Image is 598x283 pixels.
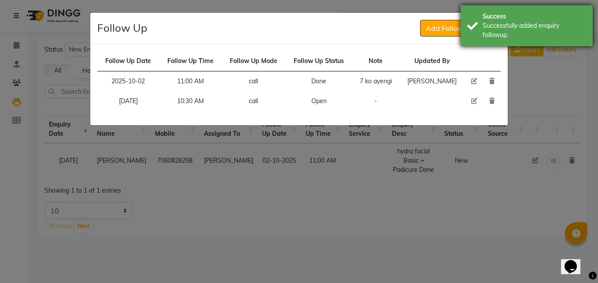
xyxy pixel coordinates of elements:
iframe: chat widget [561,248,589,274]
td: Follow Up Status [285,51,352,71]
td: - [352,91,399,111]
div: 2025-10-02 [103,77,154,86]
div: 11:00 AM [164,77,216,86]
div: Successfully added enquiry followup. [483,21,586,40]
td: call [221,91,285,111]
div: Success [483,12,586,21]
div: [DATE] [103,97,154,106]
button: Add Follow Up [420,20,480,37]
td: 7 ko ayengi [352,71,399,92]
td: Note [352,51,399,71]
td: Updated By [399,51,465,71]
td: Follow Up Mode [221,51,285,71]
td: Follow Up Time [159,51,221,71]
td: call [221,71,285,92]
td: [PERSON_NAME] [399,71,465,92]
td: Follow Up Date [97,51,159,71]
td: Done [285,71,352,92]
td: Open [285,91,352,111]
div: 10:30 AM [164,97,216,106]
h4: Follow Up [97,20,147,36]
